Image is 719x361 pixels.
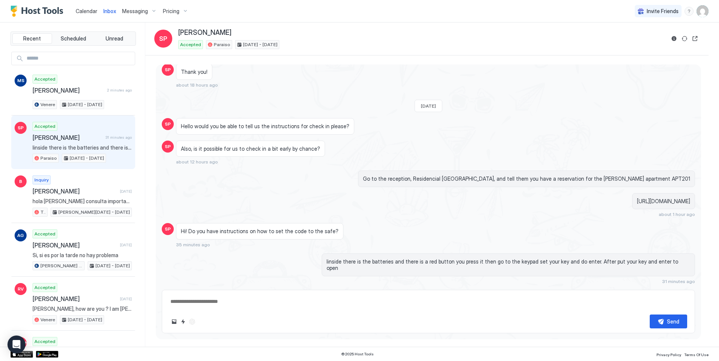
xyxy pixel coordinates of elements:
[180,41,201,48] span: Accepted
[656,350,681,358] a: Privacy Policy
[33,87,104,94] span: [PERSON_NAME]
[667,318,679,325] div: Send
[61,35,86,42] span: Scheduled
[179,317,188,326] button: Quick reply
[7,336,25,354] div: Open Intercom Messenger
[34,123,55,130] span: Accepted
[33,198,132,205] span: hola [PERSON_NAME] consulta importante, hay agua caliente en la ducha ? es clave saber eso para n...
[18,124,24,131] span: SP
[181,228,339,235] span: Hi! Do you have instructions on how to set the code to the safe?
[95,262,130,269] span: [DATE] - [DATE]
[421,103,436,109] span: [DATE]
[684,350,709,358] a: Terms Of Use
[12,33,52,44] button: Recent
[33,306,132,312] span: [PERSON_NAME], how are you ? I am [PERSON_NAME] from the [GEOGRAPHIC_DATA] but live now in [PERSO...
[76,8,97,14] span: Calendar
[670,34,679,43] button: Reservation information
[637,198,690,205] span: [URL][DOMAIN_NAME]
[33,187,117,195] span: [PERSON_NAME]
[656,352,681,357] span: Privacy Policy
[691,34,700,43] button: Open reservation
[685,7,694,16] div: menu
[34,231,55,237] span: Accepted
[120,297,132,301] span: [DATE]
[165,121,171,127] span: SP
[33,134,103,141] span: [PERSON_NAME]
[650,315,687,328] button: Send
[178,28,231,37] span: [PERSON_NAME]
[34,177,49,183] span: Inquiry
[34,284,55,291] span: Accepted
[19,178,22,185] span: B
[18,286,24,292] span: RV
[697,5,709,17] div: User profile
[106,35,123,42] span: Unread
[94,33,134,44] button: Unread
[165,143,171,150] span: SP
[181,69,207,75] span: Thank you!
[36,351,58,358] a: Google Play Store
[170,317,179,326] button: Upload image
[58,209,130,216] span: [PERSON_NAME][DATE] - [DATE]
[181,123,349,130] span: Hello would you be able to tell us the instructions for check in please?
[10,6,67,17] a: Host Tools Logo
[33,295,117,303] span: [PERSON_NAME]
[34,76,55,82] span: Accepted
[70,155,104,162] span: [DATE] - [DATE]
[341,352,374,357] span: © 2025 Host Tools
[163,8,179,15] span: Pricing
[647,8,679,15] span: Invite Friends
[214,41,230,48] span: Paraiso
[165,226,171,232] span: SP
[243,41,277,48] span: [DATE] - [DATE]
[17,232,24,239] span: AG
[68,316,102,323] span: [DATE] - [DATE]
[17,77,24,84] span: MS
[33,144,132,151] span: Iinside there is the batteries and there is a red button you press it then go to the keypad set y...
[40,316,55,323] span: Venere
[40,209,46,216] span: Tamarindo
[34,338,55,345] span: Accepted
[684,352,709,357] span: Terms Of Use
[176,82,218,88] span: about 18 hours ago
[33,241,117,249] span: [PERSON_NAME]
[23,35,41,42] span: Recent
[10,31,136,46] div: tab-group
[103,7,116,15] a: Inbox
[40,155,57,162] span: Paraiso
[76,7,97,15] a: Calendar
[662,279,695,284] span: 31 minutes ago
[680,34,689,43] button: Sync reservation
[159,34,167,43] span: SP
[176,159,218,165] span: about 12 hours ago
[107,88,132,93] span: 2 minutes ago
[176,242,210,247] span: 35 minutes ago
[24,52,135,65] input: Input Field
[106,135,132,140] span: 31 minutes ago
[40,262,83,269] span: [PERSON_NAME] By [PERSON_NAME]
[40,101,55,108] span: Venere
[327,258,690,271] span: Iinside there is the batteries and there is a red button you press it then go to the keypad set y...
[120,189,132,194] span: [DATE]
[165,66,171,73] span: SP
[181,145,320,152] span: Also, is it possible for us to check in a bit early by chance?
[103,8,116,14] span: Inbox
[122,8,148,15] span: Messaging
[10,351,33,358] a: App Store
[120,243,132,247] span: [DATE]
[659,211,695,217] span: about 1 hour ago
[68,101,102,108] span: [DATE] - [DATE]
[54,33,93,44] button: Scheduled
[33,252,132,259] span: Si, si es por la tarde no hay problema
[363,175,690,182] span: Go to the reception, Residencial [GEOGRAPHIC_DATA], and tell them you have a reservation for the ...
